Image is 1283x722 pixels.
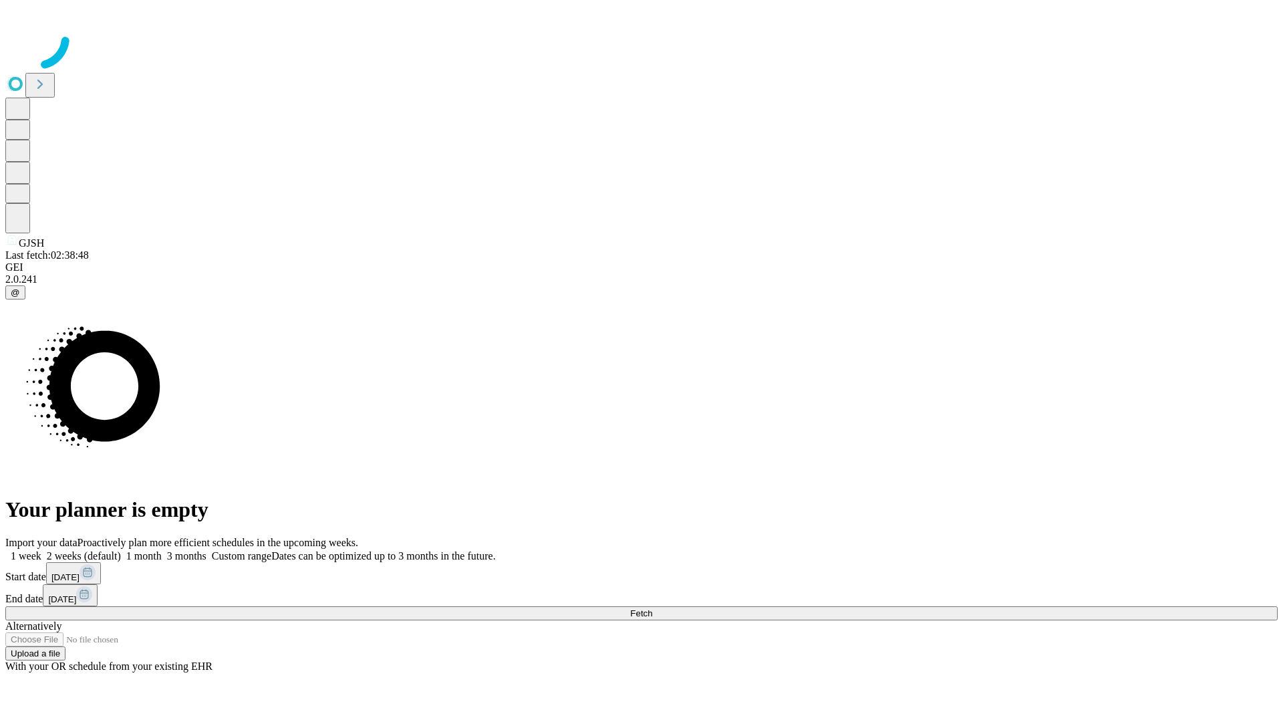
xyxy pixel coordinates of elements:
[78,537,358,548] span: Proactively plan more efficient schedules in the upcoming weeks.
[51,572,80,582] span: [DATE]
[5,273,1278,285] div: 2.0.241
[5,249,89,261] span: Last fetch: 02:38:48
[271,550,495,562] span: Dates can be optimized up to 3 months in the future.
[5,537,78,548] span: Import your data
[47,550,121,562] span: 2 weeks (default)
[11,550,41,562] span: 1 week
[5,497,1278,522] h1: Your planner is empty
[46,562,101,584] button: [DATE]
[5,660,212,672] span: With your OR schedule from your existing EHR
[5,606,1278,620] button: Fetch
[126,550,162,562] span: 1 month
[11,287,20,297] span: @
[43,584,98,606] button: [DATE]
[630,608,652,618] span: Fetch
[48,594,76,604] span: [DATE]
[5,620,61,632] span: Alternatively
[5,646,65,660] button: Upload a file
[5,562,1278,584] div: Start date
[212,550,271,562] span: Custom range
[167,550,206,562] span: 3 months
[5,261,1278,273] div: GEI
[5,584,1278,606] div: End date
[5,285,25,299] button: @
[19,237,44,249] span: GJSH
